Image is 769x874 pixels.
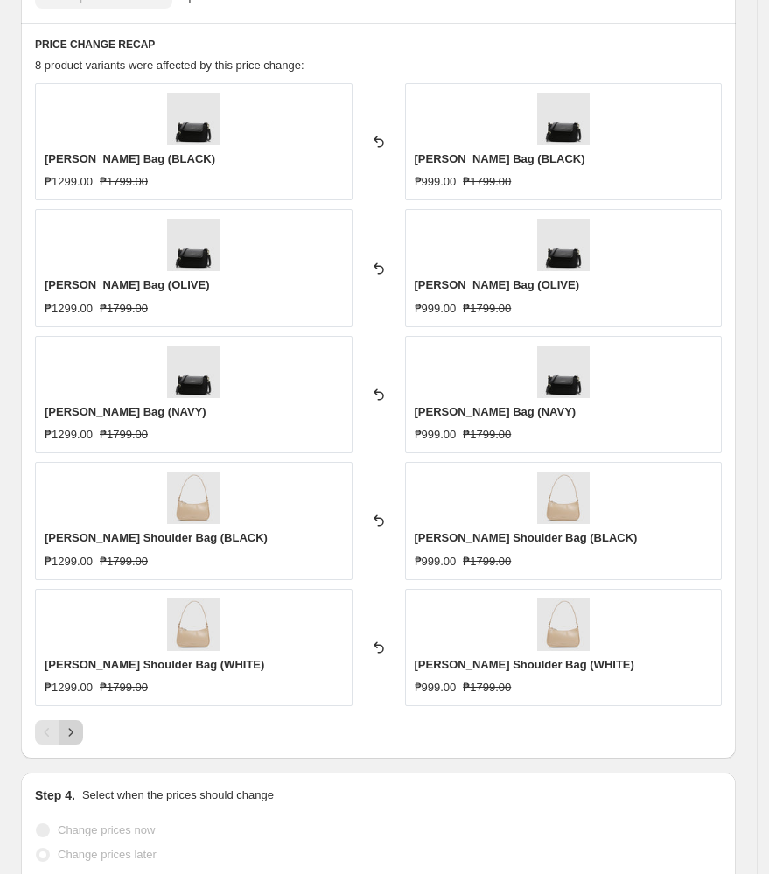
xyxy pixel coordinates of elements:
[415,173,457,191] div: ₱999.00
[415,679,457,696] div: ₱999.00
[537,219,590,271] img: Emma_Black_1_80x.jpg
[415,553,457,570] div: ₱999.00
[35,59,304,72] span: 8 product variants were affected by this price change:
[415,152,585,165] span: [PERSON_NAME] Bag (BLACK)
[45,426,93,444] div: ₱1299.00
[537,93,590,145] img: Emma_Black_1_80x.jpg
[167,219,220,271] img: Emma_Black_1_80x.jpg
[45,531,268,544] span: [PERSON_NAME] Shoulder Bag (BLACK)
[45,278,210,291] span: [PERSON_NAME] Bag (OLIVE)
[100,173,148,191] strike: ₱1799.00
[35,787,75,804] h2: Step 4.
[415,300,457,318] div: ₱999.00
[45,658,264,671] span: [PERSON_NAME] Shoulder Bag (WHITE)
[35,720,83,745] nav: Pagination
[45,173,93,191] div: ₱1299.00
[463,300,511,318] strike: ₱1799.00
[58,823,155,836] span: Change prices now
[537,472,590,524] img: Noreen_Beige_1_80x.jpg
[463,553,511,570] strike: ₱1799.00
[463,679,511,696] strike: ₱1799.00
[45,553,93,570] div: ₱1299.00
[100,553,148,570] strike: ₱1799.00
[45,679,93,696] div: ₱1299.00
[415,426,457,444] div: ₱999.00
[537,346,590,398] img: Emma_Black_1_80x.jpg
[167,472,220,524] img: Noreen_Beige_1_80x.jpg
[463,426,511,444] strike: ₱1799.00
[45,300,93,318] div: ₱1299.00
[100,426,148,444] strike: ₱1799.00
[167,598,220,651] img: Noreen_Beige_1_80x.jpg
[167,346,220,398] img: Emma_Black_1_80x.jpg
[463,173,511,191] strike: ₱1799.00
[415,278,580,291] span: [PERSON_NAME] Bag (OLIVE)
[58,848,157,861] span: Change prices later
[100,679,148,696] strike: ₱1799.00
[45,152,215,165] span: [PERSON_NAME] Bag (BLACK)
[415,405,577,418] span: [PERSON_NAME] Bag (NAVY)
[167,93,220,145] img: Emma_Black_1_80x.jpg
[82,787,274,804] p: Select when the prices should change
[45,405,206,418] span: [PERSON_NAME] Bag (NAVY)
[35,38,722,52] h6: PRICE CHANGE RECAP
[100,300,148,318] strike: ₱1799.00
[415,658,634,671] span: [PERSON_NAME] Shoulder Bag (WHITE)
[59,720,83,745] button: Next
[537,598,590,651] img: Noreen_Beige_1_80x.jpg
[415,531,638,544] span: [PERSON_NAME] Shoulder Bag (BLACK)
